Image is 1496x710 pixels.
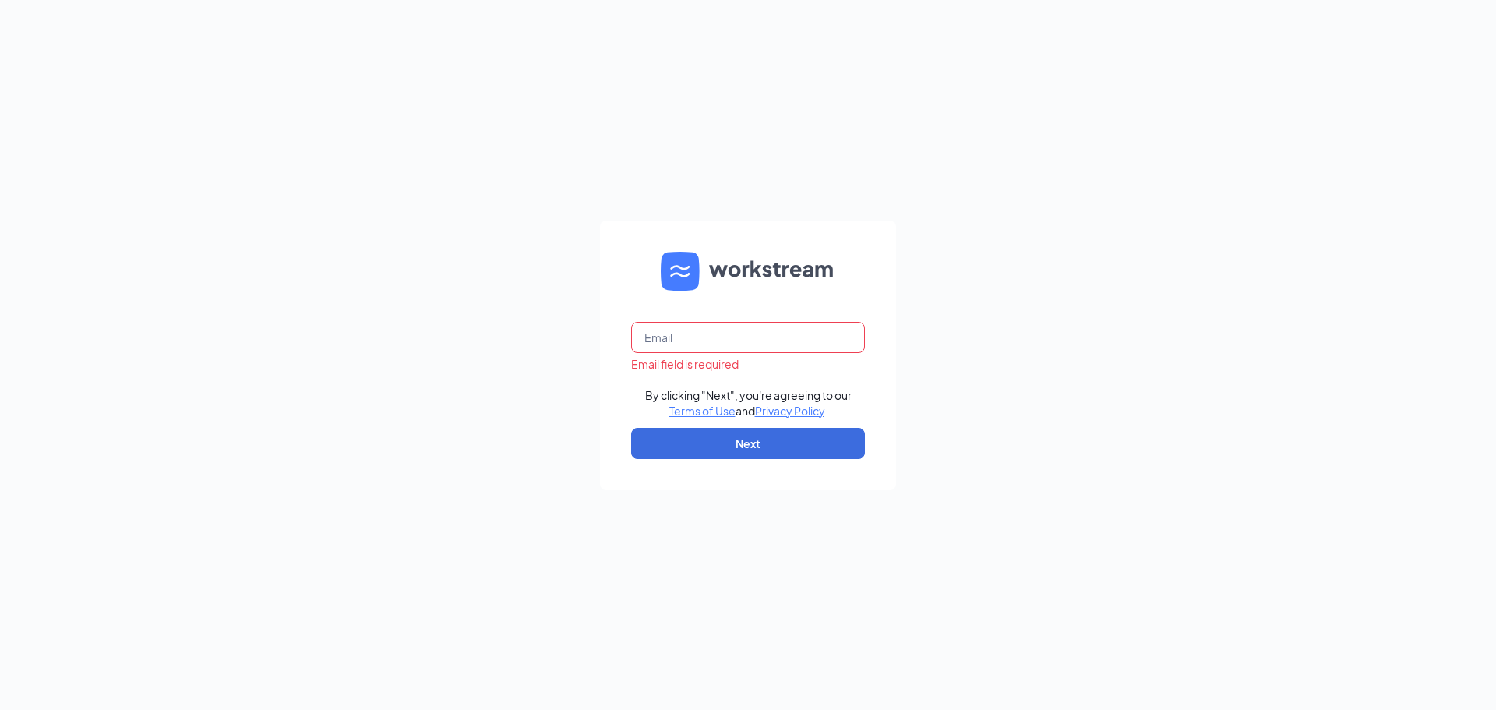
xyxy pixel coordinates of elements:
button: Next [631,428,865,459]
a: Terms of Use [669,404,736,418]
div: Email field is required [631,356,865,372]
a: Privacy Policy [755,404,824,418]
img: WS logo and Workstream text [661,252,835,291]
div: By clicking "Next", you're agreeing to our and . [645,387,852,419]
input: Email [631,322,865,353]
